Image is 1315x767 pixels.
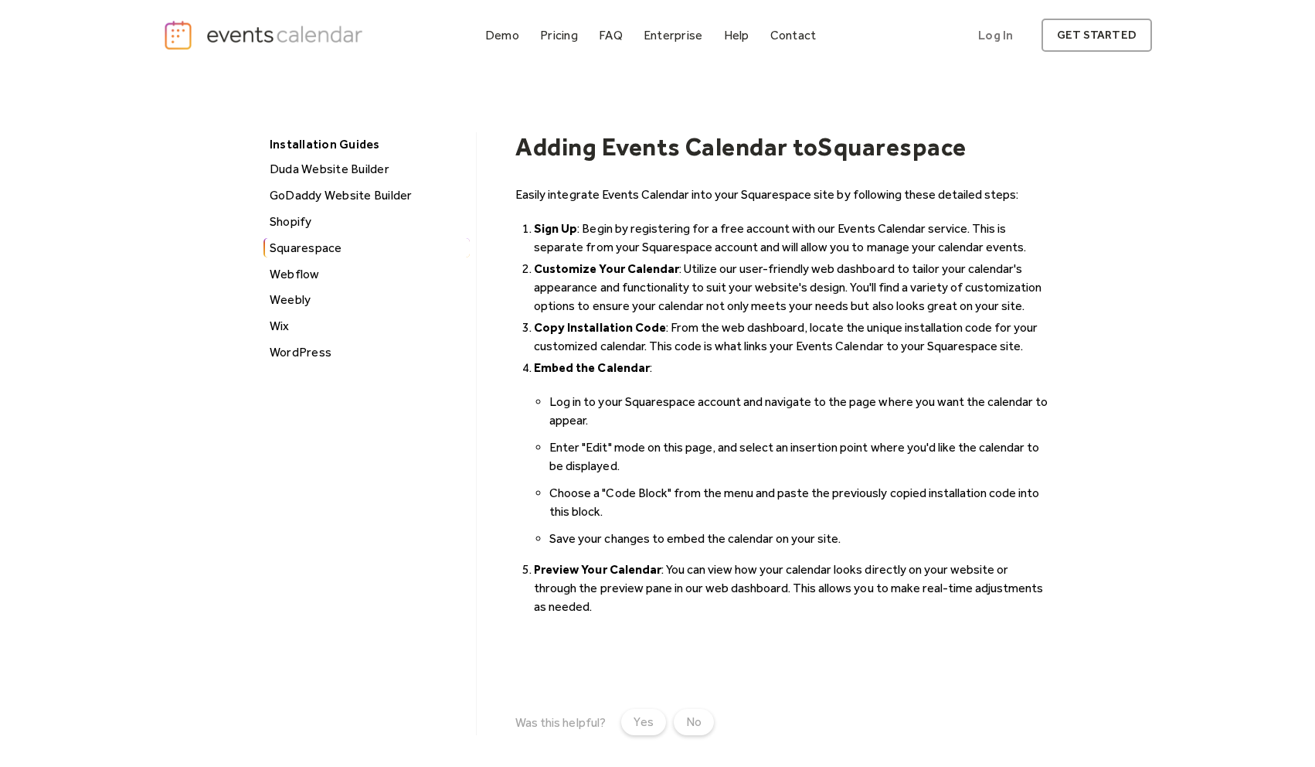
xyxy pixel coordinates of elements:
[644,31,702,39] div: Enterprise
[479,25,525,46] a: Demo
[265,264,470,285] div: Webflow
[718,25,756,46] a: Help
[515,715,605,730] div: Was this helpful?
[534,25,584,46] a: Pricing
[534,320,665,335] strong: Copy Installation Code
[724,31,749,39] div: Help
[515,629,1053,647] p: ‍
[263,238,470,258] a: Squarespace
[686,713,702,731] div: No
[263,316,470,336] a: Wix
[265,316,470,336] div: Wix
[534,261,678,276] strong: Customize Your Calendar
[265,343,470,363] div: WordPress
[963,19,1028,52] a: Log In
[534,359,1053,549] li: :
[534,260,1053,315] li: : Utilize our user-friendly web dashboard to tailor your calendar's appearance and functionality ...
[265,159,470,179] div: Duda Website Builder
[265,212,470,232] div: Shopify
[770,31,817,39] div: Contact
[163,19,367,51] a: home
[263,343,470,363] a: WordPress
[485,31,519,39] div: Demo
[549,393,1053,430] li: Log in to your Squarespace account and navigate to the page where you want the calendar to appear.
[263,264,470,285] a: Webflow
[265,238,470,258] div: Squarespace
[599,31,623,39] div: FAQ
[817,132,966,162] h1: Squarespace
[534,562,661,577] strong: Preview Your Calendar
[263,159,470,179] a: Duda Website Builder
[593,25,629,46] a: FAQ
[265,290,470,310] div: Weebly
[515,132,817,162] h1: Adding Events Calendar to
[263,290,470,310] a: Weebly
[263,212,470,232] a: Shopify
[262,132,468,156] div: Installation Guides
[634,713,654,731] div: Yes
[549,484,1053,521] li: Choose a "Code Block" from the menu and paste the previously copied installation code into this b...
[549,530,1053,548] li: Save your changes to embed the calendar on your site.
[534,319,1053,356] li: : From the web dashboard, locate the unique installation code for your customized calendar. This ...
[674,709,714,735] a: No
[540,31,578,39] div: Pricing
[764,25,823,46] a: Contact
[534,220,1053,257] li: : Begin by registering for a free account with our Events Calendar service. This is separate from...
[549,438,1053,476] li: Enter "Edit" mode on this page, and select an insertion point where you'd like the calendar to be...
[534,561,1053,616] li: : You can view how your calendar looks directly on your website or through the preview pane in ou...
[534,221,577,236] strong: Sign Up
[534,360,649,375] strong: Embed the Calendar
[265,186,470,206] div: GoDaddy Website Builder
[621,709,666,735] a: Yes
[1041,19,1152,52] a: get started
[263,186,470,206] a: GoDaddy Website Builder
[515,186,1053,204] p: Easily integrate Events Calendar into your Squarespace site by following these detailed steps:
[637,25,708,46] a: Enterprise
